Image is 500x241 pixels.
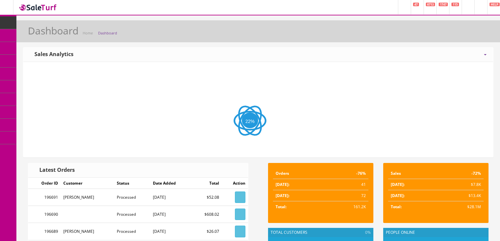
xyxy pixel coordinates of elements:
[426,3,435,6] span: 6713
[391,193,405,198] strong: [DATE]:
[436,168,484,179] td: -72%
[114,206,150,223] td: Processed
[61,189,114,206] td: [PERSON_NAME]
[268,228,373,237] div: Total Customers
[276,193,289,198] strong: [DATE]:
[98,30,117,35] a: Dashboard
[18,3,58,12] img: SaleTurf
[276,182,289,187] strong: [DATE]:
[273,168,323,179] td: Orders
[192,223,222,240] td: $26.07
[28,223,61,240] td: 196689
[150,178,192,189] td: Date Added
[439,3,448,6] span: 1747
[61,178,114,189] td: Customer
[391,204,402,210] strong: Total:
[365,230,371,235] span: 0%
[383,228,489,237] div: People Online
[388,168,436,179] td: Sales
[323,190,368,201] td: 72
[150,223,192,240] td: [DATE]
[150,206,192,223] td: [DATE]
[436,190,484,201] td: $13.4K
[436,179,484,190] td: $7.8K
[222,178,248,189] td: Action
[436,201,484,212] td: $28.1M
[323,201,368,212] td: 161.2K
[413,3,419,6] span: 47
[114,223,150,240] td: Processed
[28,206,61,223] td: 196690
[276,204,286,210] strong: Total:
[28,189,61,206] td: 196691
[192,178,222,189] td: Total
[192,206,222,223] td: $608.02
[451,3,459,6] span: 115
[61,223,114,240] td: [PERSON_NAME]
[323,168,368,179] td: -76%
[28,25,78,36] h1: Dashboard
[391,182,405,187] strong: [DATE]:
[490,3,500,6] span: HELP
[28,178,61,189] td: Order ID
[323,179,368,190] td: 41
[35,167,75,173] h3: Latest Orders
[30,51,73,57] h3: Sales Analytics
[114,189,150,206] td: Processed
[83,30,93,35] a: Home
[114,178,150,189] td: Status
[150,189,192,206] td: [DATE]
[192,189,222,206] td: $52.08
